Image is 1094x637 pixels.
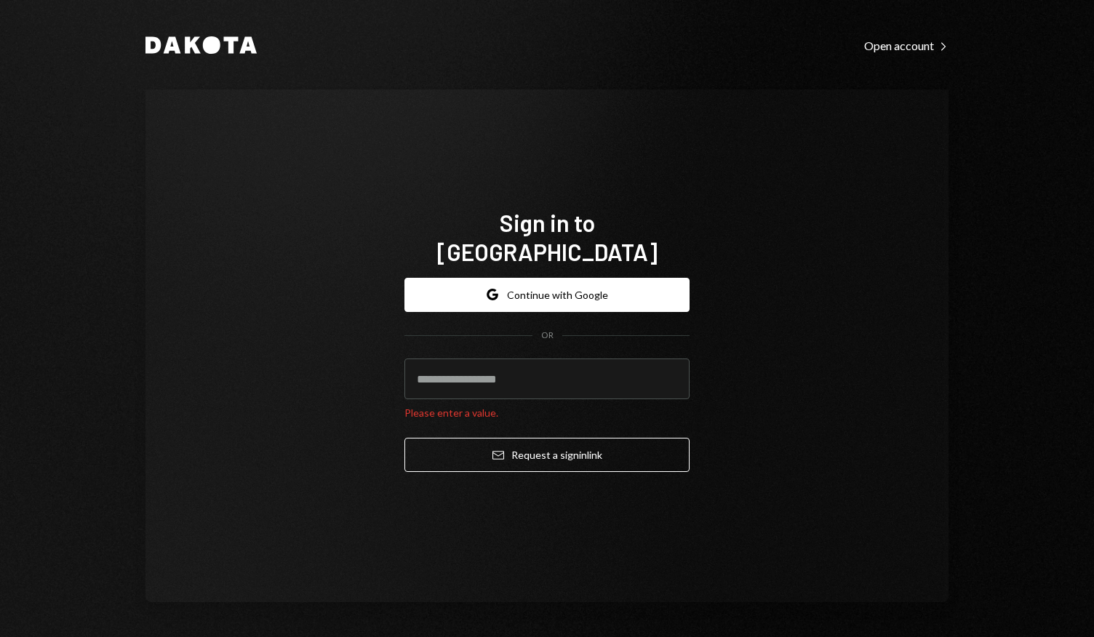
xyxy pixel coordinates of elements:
[864,39,949,53] div: Open account
[404,278,690,312] button: Continue with Google
[404,438,690,472] button: Request a signinlink
[864,37,949,53] a: Open account
[404,405,690,420] div: Please enter a value.
[541,329,554,342] div: OR
[404,208,690,266] h1: Sign in to [GEOGRAPHIC_DATA]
